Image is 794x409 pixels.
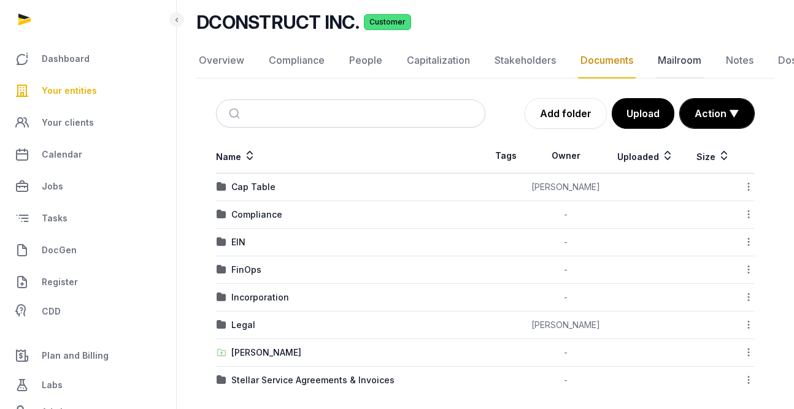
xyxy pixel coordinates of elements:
a: Plan and Billing [10,341,166,370]
div: Compliance [231,208,282,221]
td: - [526,229,606,256]
a: Dashboard [10,44,166,74]
a: Calendar [10,140,166,169]
span: Register [42,275,78,289]
th: Size [686,139,741,174]
img: folder.svg [217,375,226,385]
div: [PERSON_NAME] [231,346,301,359]
a: Your entities [10,76,166,105]
button: Action ▼ [680,99,754,128]
th: Name [216,139,485,174]
div: Stellar Service Agreements & Invoices [231,374,395,386]
span: Jobs [42,179,63,194]
td: - [526,201,606,229]
div: Incorporation [231,291,289,304]
div: Cap Table [231,181,276,193]
span: DocGen [42,243,77,258]
a: Notes [723,43,756,78]
a: Mailroom [655,43,704,78]
img: folder.svg [217,265,226,275]
th: Tags [485,139,526,174]
td: - [526,339,606,367]
span: Customer [364,14,411,30]
a: Jobs [10,172,166,201]
a: Documents [578,43,636,78]
span: Your entities [42,83,97,98]
td: [PERSON_NAME] [526,312,606,339]
th: Owner [526,139,606,174]
h2: DCONSTRUCT INC. [196,11,359,33]
a: Compliance [266,43,327,78]
img: folder-upload.svg [217,348,226,357]
img: folder.svg [217,320,226,330]
th: Uploaded [606,139,686,174]
td: - [526,256,606,284]
a: Stakeholders [492,43,558,78]
img: folder.svg [217,182,226,192]
nav: Tabs [196,43,774,78]
a: Capitalization [404,43,472,78]
div: EIN [231,236,245,248]
img: folder.svg [217,237,226,247]
a: Overview [196,43,247,78]
span: CDD [42,304,61,319]
span: Your clients [42,115,94,130]
span: Plan and Billing [42,348,109,363]
a: Your clients [10,108,166,137]
a: CDD [10,299,166,324]
img: folder.svg [217,210,226,220]
button: Upload [612,98,674,129]
button: Submit [222,100,250,127]
td: [PERSON_NAME] [526,174,606,201]
a: Register [10,267,166,297]
span: Tasks [42,211,67,226]
a: Tasks [10,204,166,233]
a: Labs [10,370,166,400]
span: Calendar [42,147,82,162]
img: folder.svg [217,292,226,302]
td: - [526,284,606,312]
td: - [526,367,606,394]
a: Add folder [525,98,607,129]
span: Labs [42,378,63,392]
div: Legal [231,319,255,331]
a: DocGen [10,235,166,265]
span: Dashboard [42,52,90,66]
div: FinOps [231,264,261,276]
a: People [347,43,385,78]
